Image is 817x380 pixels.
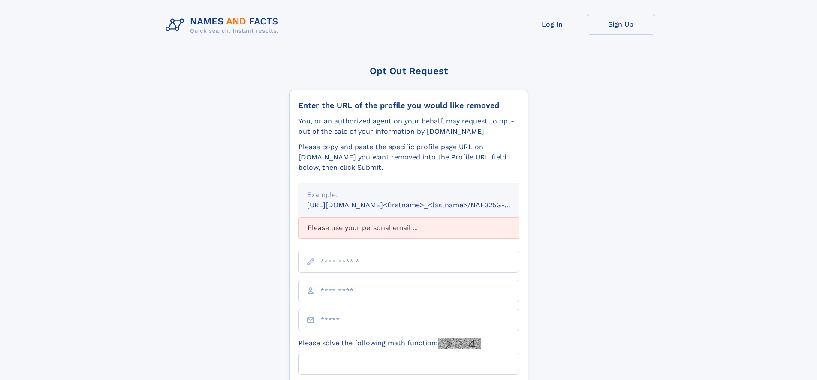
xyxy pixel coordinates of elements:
img: Logo Names and Facts [162,14,286,37]
a: Log In [518,14,587,35]
div: You, or an authorized agent on your behalf, may request to opt-out of the sale of your informatio... [298,116,519,137]
div: Enter the URL of the profile you would like removed [298,101,519,110]
a: Sign Up [587,14,655,35]
div: Please use your personal email ... [298,217,519,239]
div: Opt Out Request [289,66,528,76]
div: Please copy and paste the specific profile page URL on [DOMAIN_NAME] you want removed into the Pr... [298,142,519,173]
div: Example: [307,190,510,200]
small: [URL][DOMAIN_NAME]<firstname>_<lastname>/NAF325G-xxxxxxxx [307,201,535,209]
label: Please solve the following math function: [298,338,481,349]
